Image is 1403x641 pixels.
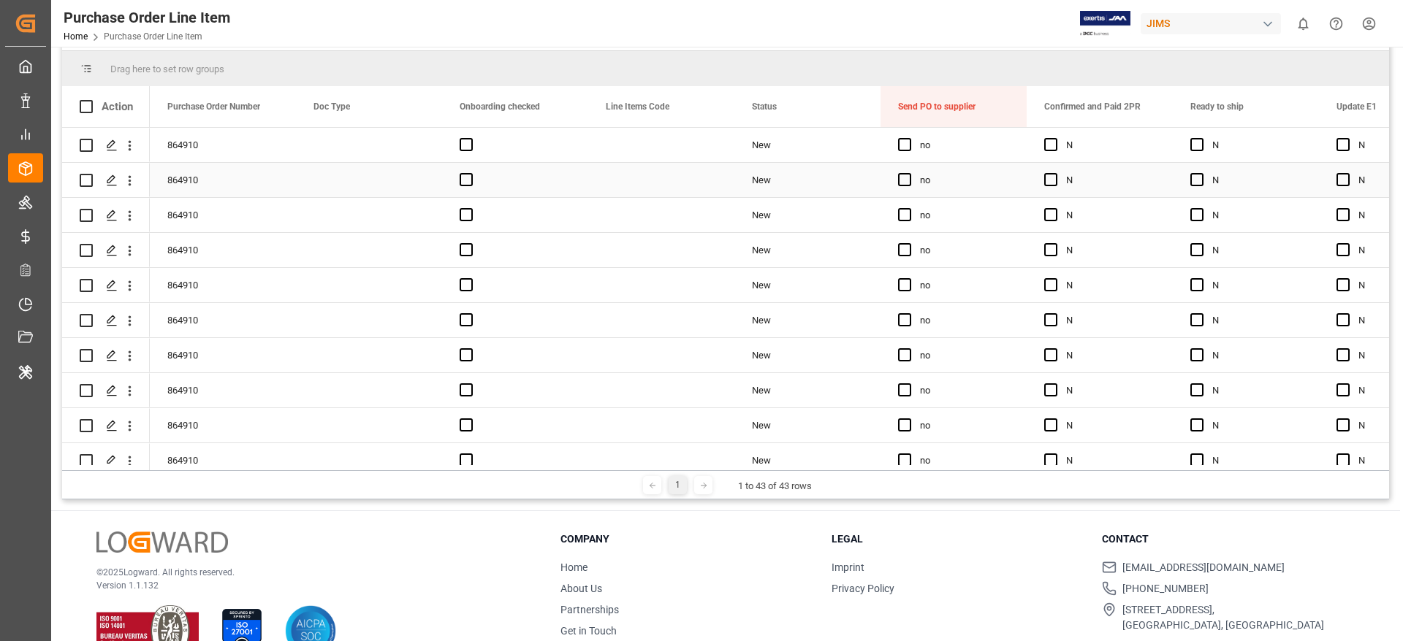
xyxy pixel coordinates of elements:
[606,101,669,112] span: Line Items Code
[920,409,1009,442] div: no
[1212,444,1301,477] div: N
[752,164,863,197] div: New
[752,409,863,442] div: New
[752,339,863,372] div: New
[1066,374,1155,407] div: N
[1122,560,1285,575] span: [EMAIL_ADDRESS][DOMAIN_NAME]
[1212,409,1301,442] div: N
[920,164,1009,197] div: no
[62,373,150,408] div: Press SPACE to select this row.
[1141,13,1281,34] div: JIMS
[832,583,894,594] a: Privacy Policy
[1212,164,1301,197] div: N
[560,625,617,637] a: Get in Touch
[752,374,863,407] div: New
[62,443,150,478] div: Press SPACE to select this row.
[752,444,863,477] div: New
[898,101,976,112] span: Send PO to supplier
[560,604,619,615] a: Partnerships
[62,198,150,233] div: Press SPACE to select this row.
[920,269,1009,302] div: no
[752,234,863,267] div: New
[150,198,296,232] div: 864910
[560,531,813,547] h3: Company
[1320,7,1353,40] button: Help Center
[560,583,602,594] a: About Us
[1287,7,1320,40] button: show 0 new notifications
[62,338,150,373] div: Press SPACE to select this row.
[752,101,777,112] span: Status
[669,476,687,494] div: 1
[1080,11,1130,37] img: Exertis%20JAM%20-%20Email%20Logo.jpg_1722504956.jpg
[752,269,863,302] div: New
[1066,164,1155,197] div: N
[62,128,150,163] div: Press SPACE to select this row.
[560,561,588,573] a: Home
[62,408,150,443] div: Press SPACE to select this row.
[96,566,524,579] p: © 2025 Logward. All rights reserved.
[1141,9,1287,37] button: JIMS
[832,531,1084,547] h3: Legal
[1212,304,1301,337] div: N
[62,233,150,268] div: Press SPACE to select this row.
[1044,101,1141,112] span: Confirmed and Paid 2PR
[920,128,1009,162] div: no
[150,163,296,197] div: 864910
[460,101,540,112] span: Onboarding checked
[1066,409,1155,442] div: N
[738,479,812,494] div: 1 to 43 of 43 rows
[110,64,224,74] span: Drag here to set row groups
[102,100,133,113] div: Action
[920,199,1009,232] div: no
[752,304,863,337] div: New
[96,531,228,553] img: Logward Logo
[1066,304,1155,337] div: N
[150,338,296,372] div: 864910
[62,163,150,198] div: Press SPACE to select this row.
[1212,374,1301,407] div: N
[1066,234,1155,267] div: N
[150,408,296,442] div: 864910
[752,199,863,232] div: New
[1066,128,1155,162] div: N
[64,31,88,42] a: Home
[150,373,296,407] div: 864910
[920,234,1009,267] div: no
[1066,199,1155,232] div: N
[1212,234,1301,267] div: N
[920,444,1009,477] div: no
[150,128,296,162] div: 864910
[1102,531,1355,547] h3: Contact
[832,561,864,573] a: Imprint
[167,101,260,112] span: Purchase Order Number
[1337,101,1377,112] span: Update E1
[1212,199,1301,232] div: N
[150,303,296,337] div: 864910
[1212,339,1301,372] div: N
[752,128,863,162] div: New
[64,7,230,28] div: Purchase Order Line Item
[313,101,350,112] span: Doc Type
[62,303,150,338] div: Press SPACE to select this row.
[150,268,296,302] div: 864910
[150,443,296,477] div: 864910
[1212,269,1301,302] div: N
[920,339,1009,372] div: no
[150,233,296,267] div: 864910
[1122,581,1209,596] span: [PHONE_NUMBER]
[62,268,150,303] div: Press SPACE to select this row.
[1212,128,1301,162] div: N
[1190,101,1244,112] span: Ready to ship
[920,374,1009,407] div: no
[96,579,524,592] p: Version 1.1.132
[920,304,1009,337] div: no
[1122,602,1324,633] span: [STREET_ADDRESS], [GEOGRAPHIC_DATA], [GEOGRAPHIC_DATA]
[1066,444,1155,477] div: N
[1066,339,1155,372] div: N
